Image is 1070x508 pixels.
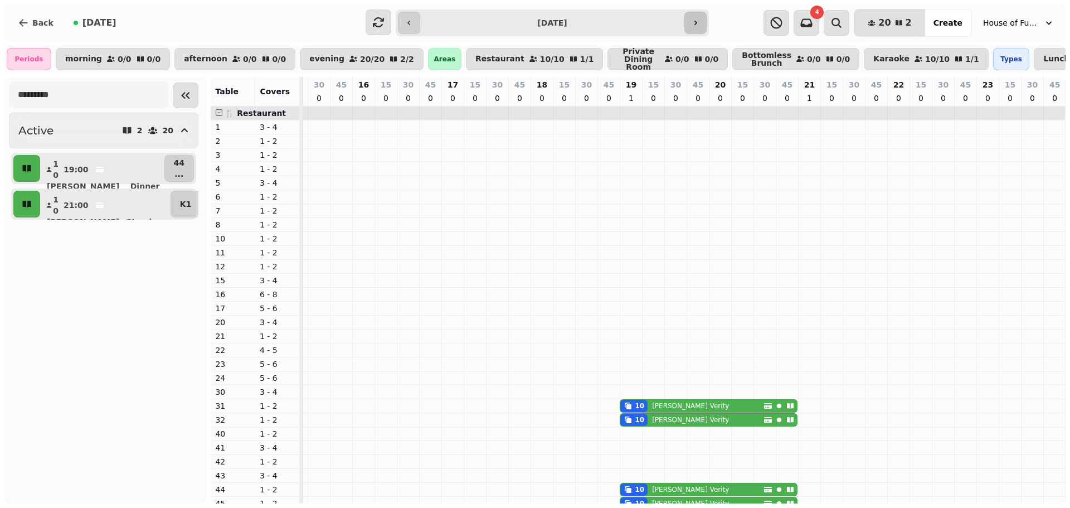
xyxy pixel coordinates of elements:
[737,79,748,90] p: 15
[894,93,903,104] p: 0
[993,48,1030,70] div: Types
[537,79,547,90] p: 18
[607,48,728,70] button: Private Dining Room0/00/0
[925,9,971,36] button: Create
[337,93,346,104] p: 0
[916,79,926,90] p: 15
[164,155,194,182] button: 44...
[560,93,568,104] p: 0
[626,93,635,115] p: 10
[184,55,227,64] p: afternoon
[537,93,546,104] p: 0
[648,79,659,90] p: 15
[961,93,970,104] p: 0
[649,93,658,104] p: 0
[174,168,184,180] p: ...
[617,47,660,71] p: Private Dining Room
[336,79,347,90] p: 45
[215,275,251,286] p: 15
[492,79,503,90] p: 30
[893,79,904,90] p: 22
[965,55,979,63] p: 1 / 1
[171,191,201,217] button: K1
[215,456,251,467] p: 42
[215,331,251,342] p: 21
[215,191,251,202] p: 6
[836,55,850,63] p: 0 / 0
[671,93,680,104] p: 0
[805,93,814,115] p: 10
[826,79,837,90] p: 15
[559,79,570,90] p: 15
[260,400,295,412] p: 1 - 2
[493,93,502,104] p: 0
[426,93,435,104] p: 0
[400,55,414,63] p: 2 / 2
[215,359,251,370] p: 23
[260,149,295,161] p: 1 - 2
[64,164,89,175] p: 19:00
[938,93,947,104] p: 0
[260,331,295,342] p: 1 - 2
[635,499,644,508] div: 10
[428,48,461,70] div: Areas
[358,79,369,90] p: 16
[243,55,257,63] p: 0 / 0
[635,415,644,424] div: 10
[475,55,524,64] p: Restaurant
[52,158,59,181] p: 10
[260,428,295,439] p: 1 - 2
[1050,93,1059,104] p: 0
[403,93,412,104] p: 0
[163,127,173,134] p: 20
[215,177,251,188] p: 5
[18,123,53,138] h2: Active
[260,345,295,356] p: 4 - 5
[983,79,993,90] p: 23
[933,19,962,27] span: Create
[260,442,295,453] p: 3 - 4
[130,181,160,192] p: Dinner
[260,247,295,258] p: 1 - 2
[1005,79,1015,90] p: 15
[215,428,251,439] p: 40
[260,470,295,481] p: 3 - 4
[215,470,251,481] p: 43
[425,79,436,90] p: 45
[983,17,1039,28] span: House of Fu Manchester
[260,205,295,216] p: 1 - 2
[604,79,614,90] p: 45
[260,219,295,230] p: 1 - 2
[670,79,681,90] p: 30
[65,55,102,64] p: morning
[260,233,295,244] p: 1 - 2
[47,216,119,228] p: [PERSON_NAME]
[64,200,89,211] p: 21:00
[260,317,295,328] p: 3 - 4
[938,79,949,90] p: 30
[626,79,636,90] p: 19
[215,87,239,96] span: Table
[215,205,251,216] p: 7
[448,79,458,90] p: 17
[693,93,702,104] p: 0
[652,401,729,410] p: [PERSON_NAME] Verity
[215,317,251,328] p: 20
[540,55,565,63] p: 10 / 10
[174,48,295,70] button: afternoon0/00/0
[137,127,143,134] p: 2
[118,55,132,63] p: 0 / 0
[215,400,251,412] p: 31
[314,93,323,104] p: 0
[260,177,295,188] p: 3 - 4
[215,149,251,161] p: 3
[174,157,184,168] p: 44
[260,359,295,370] p: 5 - 6
[381,93,390,104] p: 0
[742,51,791,67] p: Bottomless Brunch
[82,18,116,27] span: [DATE]
[906,18,912,27] span: 2
[470,79,480,90] p: 15
[215,484,251,495] p: 44
[173,83,198,108] button: Collapse sidebar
